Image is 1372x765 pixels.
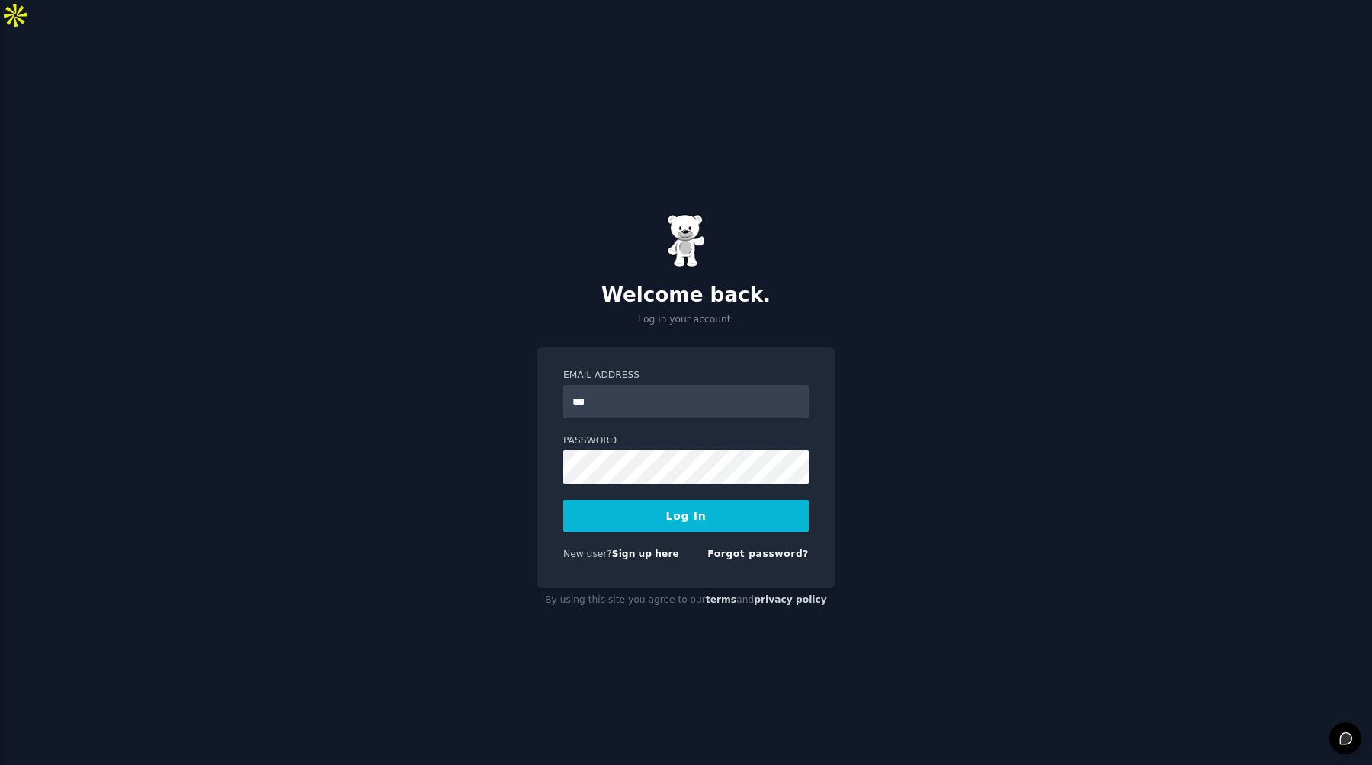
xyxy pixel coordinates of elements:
label: Email Address [563,369,809,382]
a: terms [706,594,736,605]
img: Gummy Bear [667,214,705,267]
p: Log in your account. [537,313,835,327]
label: Password [563,434,809,448]
span: New user? [563,549,612,559]
a: Sign up here [612,549,679,559]
h2: Welcome back. [537,283,835,308]
a: privacy policy [754,594,827,605]
button: Log In [563,500,809,532]
div: By using this site you agree to our and [537,588,835,613]
a: Forgot password? [707,549,809,559]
